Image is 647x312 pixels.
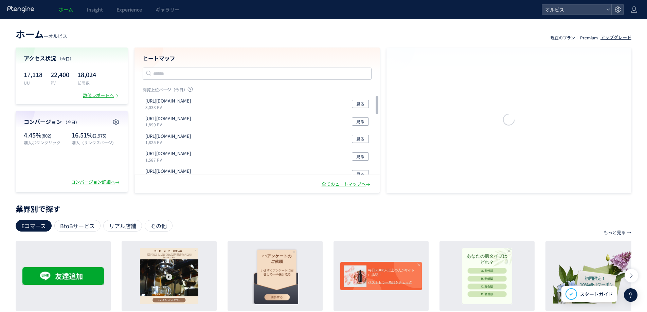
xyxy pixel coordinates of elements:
p: 閲覧上位ページ（今日） [143,87,372,95]
span: ホーム [16,27,44,41]
div: 数値レポートへ [83,92,120,99]
p: 3,033 PV [145,104,194,110]
div: その他 [145,220,173,232]
span: （今日） [57,56,74,61]
p: 購入ボタンクリック [24,140,68,145]
div: コンバージョン詳細へ [71,179,121,185]
p: https://sb-skincaretopics.discover-news.tokyo/ab/dot_kiji_48 [145,133,191,140]
h4: ヒートマップ [143,54,372,62]
h4: コンバージョン [24,118,120,126]
span: ギャラリー [156,6,179,13]
p: 購入（サンクスページ） [72,140,120,145]
p: UU [24,80,42,86]
button: 見る [352,152,369,161]
h4: アクセス状況 [24,54,120,62]
p: https://sb-skincaretopics.discover-news.tokyo/ab/dot_kiji_46 [145,150,191,157]
div: — [16,27,67,41]
p: → [627,227,631,238]
span: スタートガイド [580,291,613,298]
div: リアル店舗 [103,220,142,232]
p: 16.51% [72,131,120,140]
div: BtoBサービス [54,220,101,232]
p: 訪問数 [77,80,96,86]
p: 業界別で探す [16,206,631,210]
p: 1,825 PV [145,139,194,145]
p: 22,400 [51,69,69,80]
p: 18,024 [77,69,96,80]
span: (802) [41,132,51,139]
span: Experience [116,6,142,13]
button: 見る [352,170,369,178]
p: 1,890 PV [145,122,194,127]
div: Eコマース [16,220,52,232]
p: PV [51,80,69,86]
div: 全てのヒートマップへ [322,181,372,187]
button: 見る [352,135,369,143]
p: https://pr.orbis.co.jp/cosmetics/udot/410-12 [145,115,191,122]
p: https://pr.orbis.co.jp/cosmetics/clearful/331 [145,168,191,175]
span: 見る [356,135,364,143]
p: もっと見る [604,227,626,238]
p: 4.45% [24,131,68,140]
span: (2,975) [93,132,106,139]
span: オルビス [543,4,604,15]
div: アップグレード [600,34,631,41]
span: 見る [356,170,364,178]
p: 17,118 [24,69,42,80]
p: 1,587 PV [145,157,194,163]
p: 1,571 PV [145,175,194,180]
button: 見る [352,100,369,108]
span: 見る [356,100,364,108]
span: Insight [87,6,103,13]
p: 現在のプラン： Premium [551,35,598,40]
span: （今日） [63,119,79,125]
span: ホーム [59,6,73,13]
span: オルビス [48,33,67,39]
span: 見る [356,117,364,126]
span: 見る [356,152,364,161]
p: https://orbis.co.jp/order/thanks [145,98,191,104]
button: 見る [352,117,369,126]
